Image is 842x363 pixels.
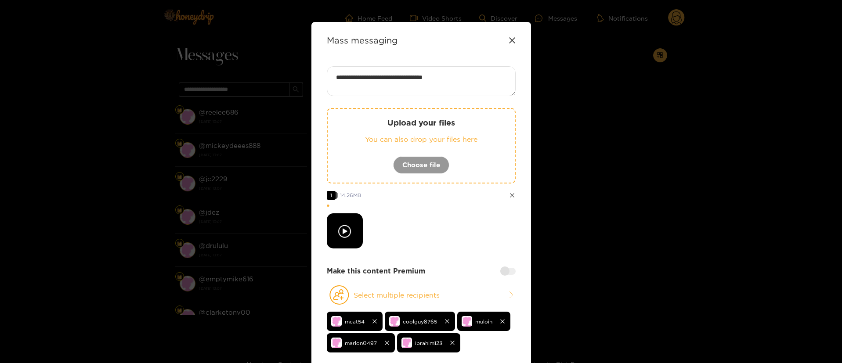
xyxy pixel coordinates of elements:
p: Upload your files [345,118,497,128]
img: no-avatar.png [389,316,400,327]
img: no-avatar.png [401,338,412,348]
img: no-avatar.png [462,316,472,327]
span: 1 [327,191,336,200]
img: no-avatar.png [331,316,342,327]
span: ibrahim123 [415,338,442,348]
p: You can also drop your files here [345,134,497,144]
img: no-avatar.png [331,338,342,348]
span: muloin [475,316,492,327]
strong: Make this content Premium [327,266,425,276]
span: marlon0497 [345,338,377,348]
span: 14.26 MB [340,192,361,198]
span: coolguy8765 [403,316,437,327]
span: mcat54 [345,316,365,327]
button: Choose file [393,156,449,174]
button: Select multiple recipients [327,285,516,305]
strong: Mass messaging [327,35,398,45]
